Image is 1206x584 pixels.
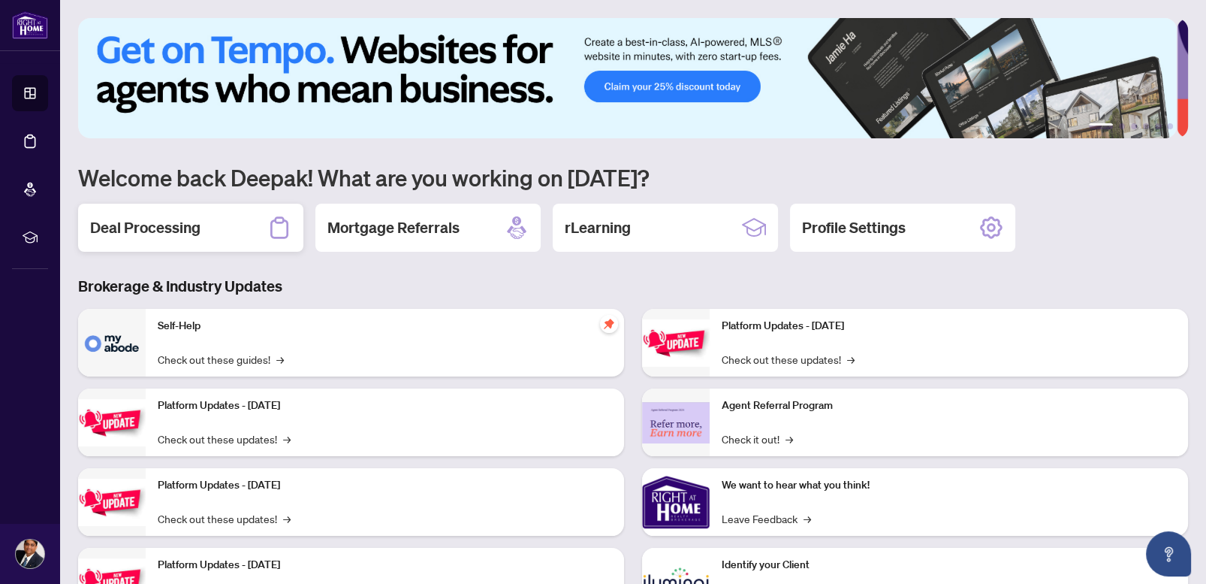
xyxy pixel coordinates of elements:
[158,477,612,494] p: Platform Updates - [DATE]
[803,510,811,527] span: →
[600,315,618,333] span: pushpin
[785,431,793,447] span: →
[722,477,1176,494] p: We want to hear what you think!
[78,399,146,446] img: Platform Updates - September 16, 2025
[847,351,855,368] span: →
[1155,123,1161,129] button: 5
[158,510,291,527] a: Check out these updates!→
[158,398,612,414] p: Platform Updates - [DATE]
[283,510,291,527] span: →
[722,510,811,527] a: Leave Feedback→
[283,431,291,447] span: →
[565,217,631,238] h2: rLearning
[642,402,710,443] img: Agent Referral Program
[642,468,710,536] img: We want to hear what you think!
[722,318,1176,334] p: Platform Updates - [DATE]
[642,319,710,367] img: Platform Updates - June 23, 2025
[78,479,146,526] img: Platform Updates - July 21, 2025
[78,18,1177,138] img: Slide 0
[1119,123,1125,129] button: 2
[1146,531,1191,576] button: Open asap
[158,318,612,334] p: Self-Help
[1143,123,1149,129] button: 4
[78,276,1188,297] h3: Brokerage & Industry Updates
[90,217,200,238] h2: Deal Processing
[327,217,460,238] h2: Mortgage Referrals
[16,540,44,568] img: Profile Icon
[276,351,284,368] span: →
[802,217,906,238] h2: Profile Settings
[158,431,291,447] a: Check out these updates!→
[722,398,1176,414] p: Agent Referral Program
[722,557,1176,573] p: Identify your Client
[158,351,284,368] a: Check out these guides!→
[158,557,612,573] p: Platform Updates - [DATE]
[1131,123,1137,129] button: 3
[1167,123,1173,129] button: 6
[78,163,1188,192] h1: Welcome back Deepak! What are you working on [DATE]?
[78,309,146,377] img: Self-Help
[722,431,793,447] a: Check it out!→
[12,11,48,39] img: logo
[1089,123,1113,129] button: 1
[722,351,855,368] a: Check out these updates!→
